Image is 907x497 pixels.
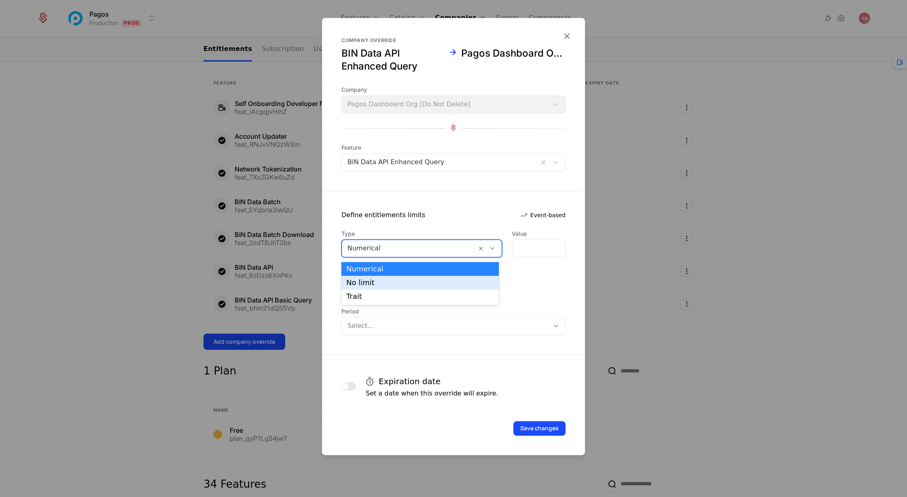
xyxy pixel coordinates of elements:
[341,210,425,220] div: Define entitlements limits
[513,421,566,436] button: Save changes
[346,265,494,273] div: Numerical
[341,86,566,94] span: Company
[341,230,502,238] span: Type
[530,211,566,219] span: Event-based
[379,376,441,387] h4: Expiration date
[341,47,444,73] div: BIN Data API Enhanced Query
[512,230,566,238] label: Value
[341,144,566,152] span: Feature
[346,279,494,286] div: No limit
[346,293,494,300] div: Trait
[461,47,566,73] div: Pagos Dashboard Org [Do Not Delete]
[341,307,566,315] span: Period
[366,389,498,398] p: Set a date when this override will expire.
[341,37,566,44] div: Company override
